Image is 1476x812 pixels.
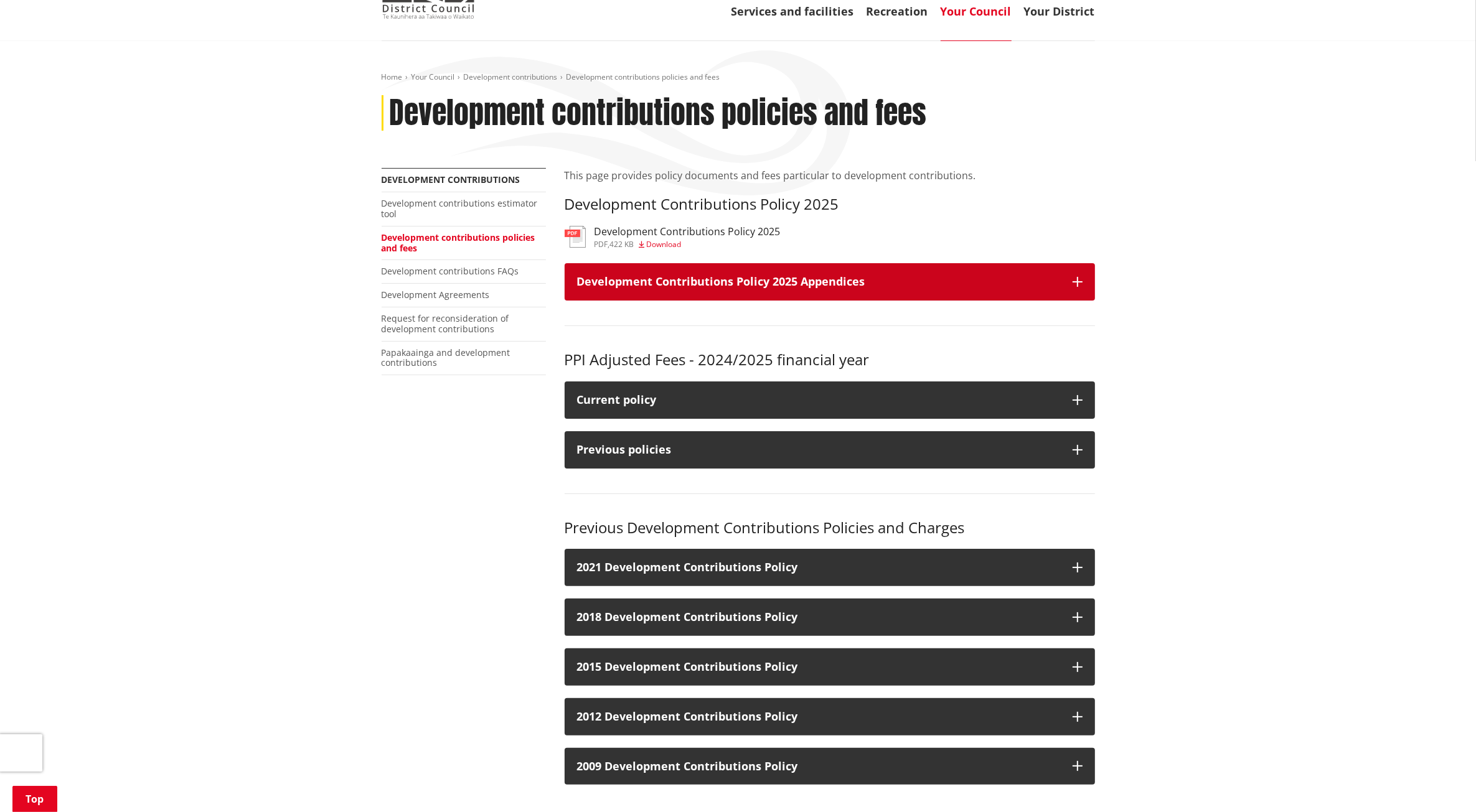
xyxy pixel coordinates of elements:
[565,195,1095,213] h3: Development Contributions Policy 2025
[565,698,1095,735] button: 2012 Development Contributions Policy
[577,561,1060,574] h3: 2021 Development Contributions Policy
[731,4,854,19] a: Services and facilities
[382,72,403,82] a: Home
[565,351,1095,369] h3: PPI Adjusted Fees - 2024/2025 financial year
[565,168,1095,183] p: This page provides policy documents and fees particular to development contributions.
[565,648,1095,686] button: 2015 Development Contributions Policy
[566,72,720,82] span: Development contributions policies and fees
[1419,760,1464,805] iframe: Messenger Launcher
[12,786,57,812] a: Top
[565,431,1095,469] button: Previous policies
[382,72,1095,83] nav: breadcrumb
[577,611,1060,623] h3: 2018 Development Contributions Policy
[1024,4,1095,19] a: Your District
[382,312,509,335] a: Request for reconsideration of development contributions
[382,231,535,254] a: Development contributions policies and fees
[565,381,1095,419] button: Current policy
[610,239,634,250] span: 422 KB
[390,95,927,131] h1: Development contributions policies and fees
[577,276,1060,288] h3: Development Contributions Policy 2025 Appendices
[577,760,1060,773] h3: 2009 Development Contributions Policy
[565,748,1095,785] button: 2009 Development Contributions Policy
[595,226,781,238] h3: Development Contributions Policy 2025
[577,394,1060,406] div: Current policy
[577,444,1060,456] div: Previous policies
[565,226,586,248] img: document-pdf.svg
[565,263,1095,301] button: Development Contributions Policy 2025 Appendices
[464,72,558,82] a: Development contributions
[382,347,510,369] a: Papakaainga and development contributions
[565,599,1095,636] button: 2018 Development Contributions Policy
[382,174,520,185] a: Development contributions
[382,289,490,301] a: Development Agreements
[565,519,1095,537] h3: Previous Development Contributions Policies and Charges
[867,4,928,19] a: Recreation
[565,226,781,248] a: Development Contributions Policy 2025 pdf,422 KB Download
[577,711,1060,723] h3: 2012 Development Contributions Policy
[941,4,1012,19] a: Your Council
[565,549,1095,586] button: 2021 Development Contributions Policy
[411,72,455,82] a: Your Council
[382,265,519,277] a: Development contributions FAQs
[647,239,682,250] span: Download
[595,239,608,250] span: pdf
[577,661,1060,673] h3: 2015 Development Contributions Policy
[595,241,781,248] div: ,
[382,197,538,220] a: Development contributions estimator tool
